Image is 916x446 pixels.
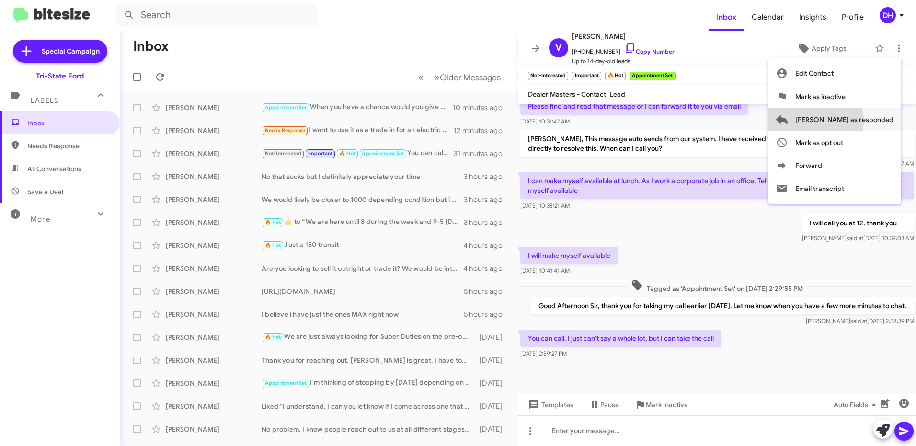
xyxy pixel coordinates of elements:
span: Mark as inactive [795,85,846,108]
button: Email transcript [768,177,901,200]
span: Edit Contact [795,62,834,85]
span: Mark as opt out [795,131,843,154]
button: Forward [768,154,901,177]
span: [PERSON_NAME] as responded [795,108,893,131]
